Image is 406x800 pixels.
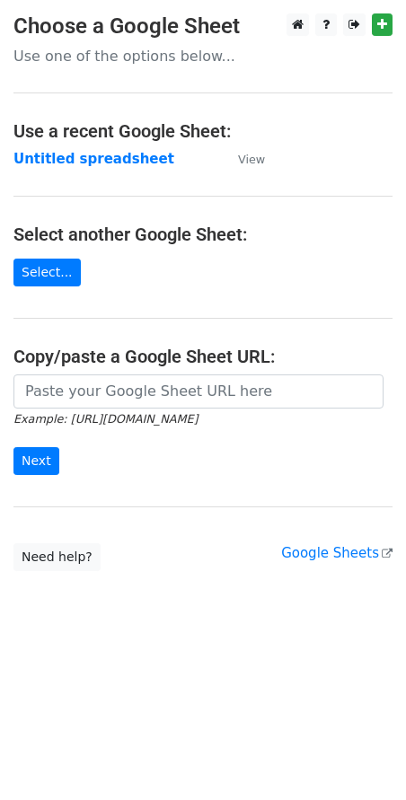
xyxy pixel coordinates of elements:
a: Google Sheets [281,545,393,561]
h4: Copy/paste a Google Sheet URL: [13,346,393,367]
p: Use one of the options below... [13,47,393,66]
small: View [238,153,265,166]
a: Need help? [13,543,101,571]
input: Next [13,447,59,475]
small: Example: [URL][DOMAIN_NAME] [13,412,198,426]
input: Paste your Google Sheet URL here [13,374,384,409]
h4: Use a recent Google Sheet: [13,120,393,142]
a: Untitled spreadsheet [13,151,174,167]
a: View [220,151,265,167]
a: Select... [13,259,81,286]
h3: Choose a Google Sheet [13,13,393,40]
h4: Select another Google Sheet: [13,224,393,245]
